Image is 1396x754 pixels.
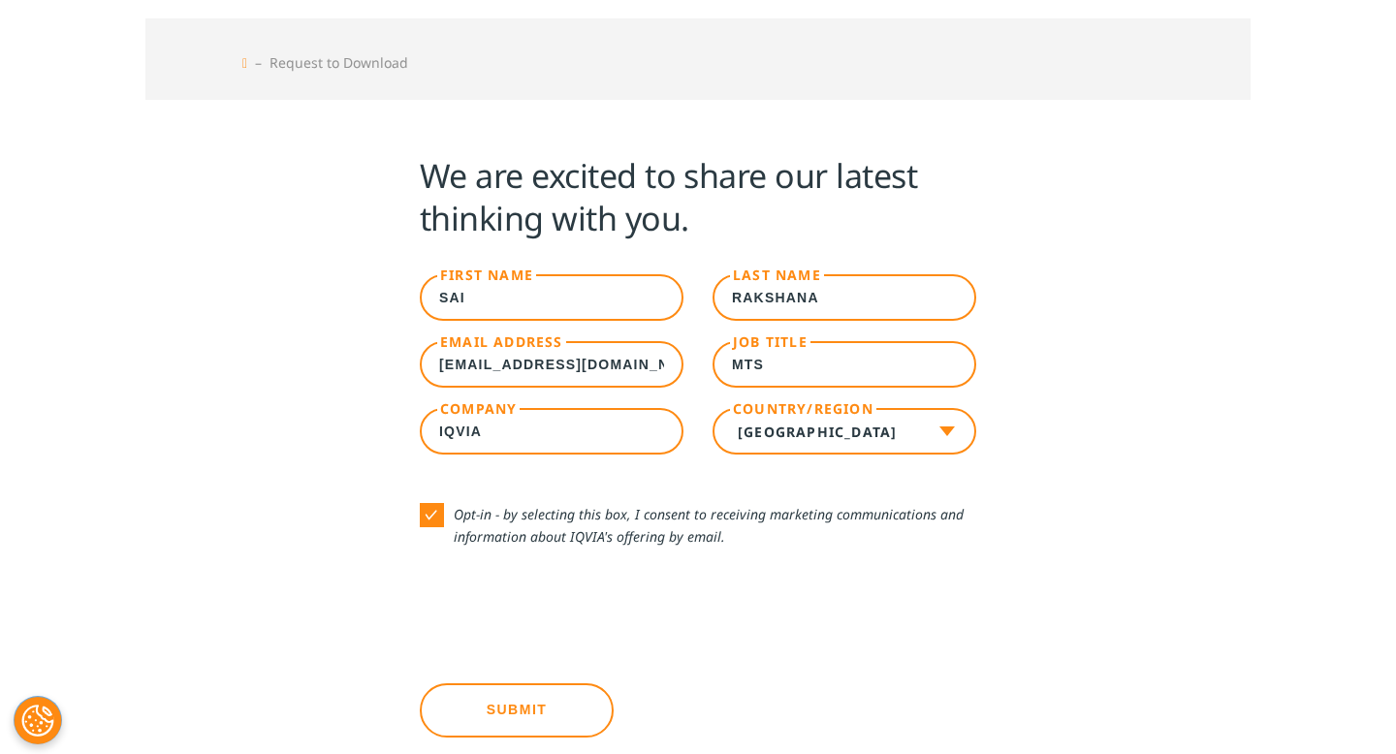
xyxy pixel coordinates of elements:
[437,395,520,420] label: Company
[714,410,974,454] span: United States
[420,503,976,548] label: Opt-in - by selecting this box, I consent to receiving marketing communications and information a...
[420,683,614,738] input: Submit
[730,329,810,353] label: Job Title
[437,262,536,286] label: First Name
[420,154,976,239] h4: We are excited to share our latest thinking with you.
[420,568,714,644] iframe: reCAPTCHA
[437,329,566,353] label: Email Address
[713,408,976,455] span: United States
[730,395,876,420] label: Country/Region
[14,696,62,744] button: Cookies Settings
[730,262,824,286] label: Last Name
[270,53,408,72] h1: Request to Download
